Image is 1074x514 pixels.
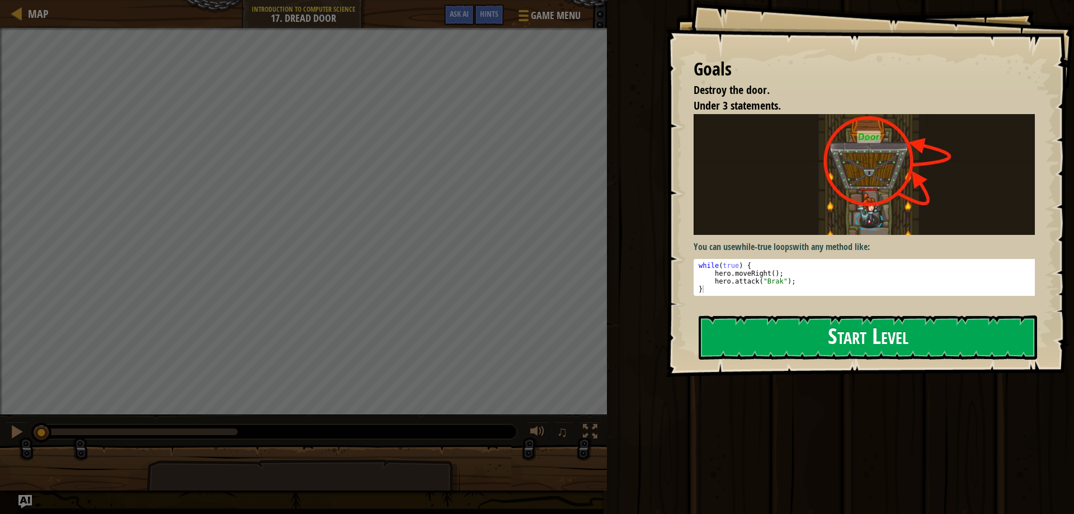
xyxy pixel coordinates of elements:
[694,82,770,97] span: Destroy the door.
[680,98,1032,114] li: Under 3 statements.
[526,422,549,445] button: Adjust volume
[694,56,1035,82] div: Goals
[699,315,1037,360] button: Start Level
[680,82,1032,98] li: Destroy the door.
[6,422,28,445] button: Ctrl + P: Pause
[22,6,49,21] a: Map
[557,423,568,440] span: ♫
[450,8,469,19] span: Ask AI
[18,495,32,508] button: Ask AI
[694,98,781,113] span: Under 3 statements.
[694,114,1043,235] img: Dread door
[554,422,573,445] button: ♫
[579,422,601,445] button: Toggle fullscreen
[480,8,498,19] span: Hints
[510,4,587,31] button: Game Menu
[694,241,1043,253] p: You can use with any method like:
[531,8,581,23] span: Game Menu
[444,4,474,25] button: Ask AI
[28,6,49,21] span: Map
[735,241,793,253] strong: while-true loops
